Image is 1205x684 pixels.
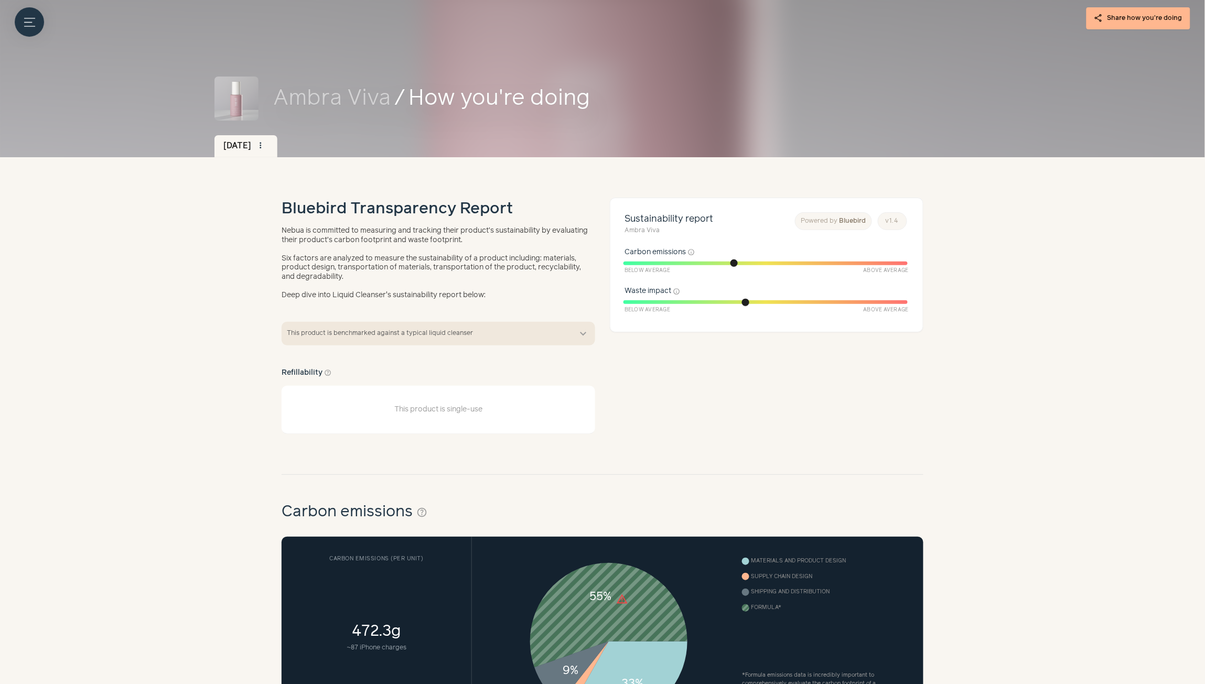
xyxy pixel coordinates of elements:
[751,571,813,583] span: Supply chain design
[751,555,846,567] span: Materials and product design
[751,602,782,614] span: Formula *
[394,82,405,115] span: /
[840,218,866,224] span: Bluebird
[282,198,513,221] h1: Bluebird Transparency Report
[282,254,588,282] p: Six factors are analyzed to measure the sustainability of a product including: materials, product...
[751,587,830,599] span: Shipping and distribution
[625,226,713,235] small: Ambra Viva
[625,212,713,236] a: Sustainability reportAmbra Viva
[864,306,909,314] span: Above Average
[625,306,670,314] span: Below Average
[625,267,670,275] span: Below Average
[408,82,991,115] span: How you're doing
[394,404,482,415] h3: This product is single-use
[214,77,259,121] img: Ambra Viva
[273,82,391,115] a: Ambra Viva
[282,291,588,300] p: Deep dive into Liquid Cleanser's sustainability report below:
[282,501,427,524] h2: Carbon emissions
[214,135,277,157] div: [DATE]
[625,212,713,236] h1: Sustainability report
[253,138,268,153] button: more_vert
[864,267,909,275] span: Above Average
[287,329,570,338] span: This product is benchmarked against a typical liquid cleanser
[282,226,588,245] p: Nebua is committed to measuring and tracking their product’s sustainability by evaluating their p...
[300,643,453,653] small: ~ 87 iPhone charges
[878,212,907,230] a: v1.4
[1094,14,1104,23] span: share
[256,141,265,150] span: more_vert
[795,212,872,230] a: Powered by Bluebird
[625,286,671,297] span: Waste impact
[617,592,629,606] text: warning
[325,367,332,378] button: help_outline
[282,367,332,378] h3: Refillability
[282,322,595,345] button: This product is benchmarked against a typical liquid cleanser expand_more
[1086,7,1190,29] button: share Share how you're doing
[673,288,681,295] button: info
[625,247,686,258] span: Carbon emissions
[688,248,695,256] button: info
[416,504,427,521] button: help_outline
[577,328,590,340] button: expand_more
[300,555,453,563] h3: Carbon emissions ( per unit )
